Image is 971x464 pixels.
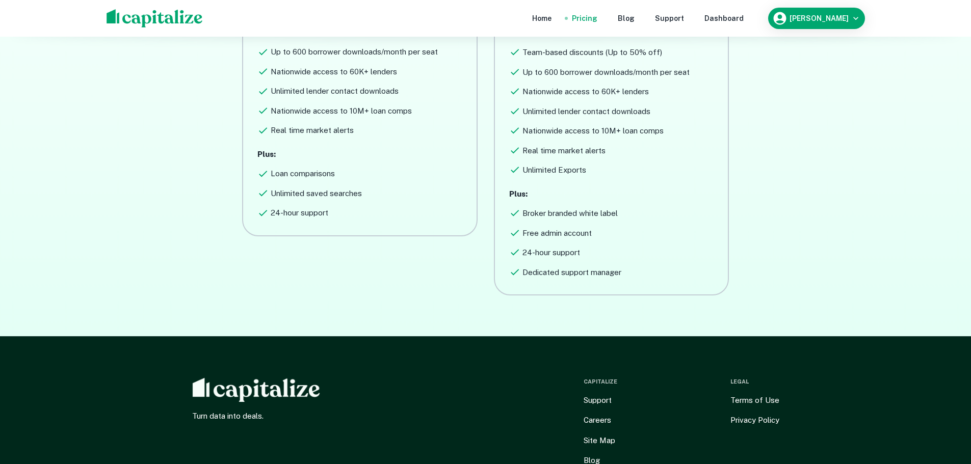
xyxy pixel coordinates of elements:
a: Privacy Policy [730,414,779,426]
h6: Real time market alerts [271,125,354,137]
h6: [PERSON_NAME] [790,15,849,22]
h6: Unlimited saved searches [271,188,362,200]
h6: Free admin account [522,228,592,239]
h6: Unlimited Exports [522,165,586,176]
h6: Broker branded white label [522,208,618,220]
h6: Dedicated support manager [522,267,621,279]
a: Pricing [572,13,597,24]
a: Careers [584,414,611,426]
h6: Real time market alerts [522,145,606,157]
h6: Unlimited lender contact downloads [522,106,650,118]
h6: Nationwide access to 10M+ loan comps [522,125,664,137]
a: Blog [618,13,635,24]
h6: Team-based discounts (Up to 50% off) [522,47,662,59]
a: Support [584,394,612,406]
h6: Unlimited lender contact downloads [271,86,399,97]
h6: 24-hour support [522,247,580,259]
button: [PERSON_NAME] [768,8,865,29]
img: capitalize-logo-white.png [192,377,321,402]
iframe: Chat Widget [920,383,971,431]
h6: Nationwide access to 60K+ lenders [271,66,397,78]
a: Support [655,13,684,24]
a: Site Map [584,434,615,447]
h6: Nationwide access to 60K+ lenders [522,86,649,98]
div: Legal [730,377,749,386]
a: Home [532,13,552,24]
h6: 24-hour support [271,207,328,219]
h6: Up to 600 borrower downloads/month per seat [271,46,438,58]
h6: Up to 600 borrower downloads/month per seat [522,67,690,78]
img: capitalize-logo.png [107,9,203,28]
p: Plus: [257,149,462,160]
h6: Loan comparisons [271,168,335,180]
p: Turn data into deals. [192,410,388,422]
div: Capitalize [584,377,617,386]
p: Plus: [509,188,714,200]
h6: Nationwide access to 10M+ loan comps [271,105,412,117]
a: Terms of Use [730,394,779,406]
a: Dashboard [704,13,744,24]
